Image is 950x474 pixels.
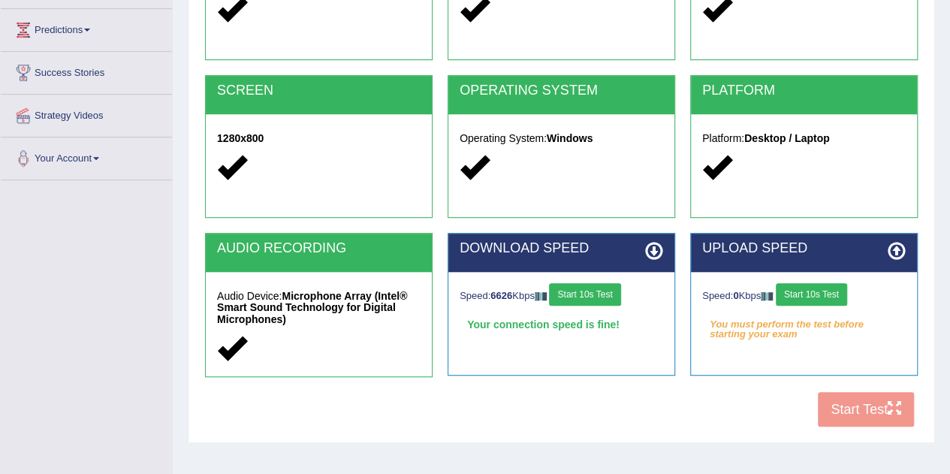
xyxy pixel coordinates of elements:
[1,9,172,47] a: Predictions
[1,137,172,175] a: Your Account
[1,95,172,132] a: Strategy Videos
[460,313,663,336] div: Your connection speed is fine!
[549,283,620,306] button: Start 10s Test
[535,292,547,300] img: ajax-loader-fb-connection.gif
[702,241,906,256] h2: UPLOAD SPEED
[217,291,421,325] h5: Audio Device:
[460,241,663,256] h2: DOWNLOAD SPEED
[761,292,773,300] img: ajax-loader-fb-connection.gif
[702,313,906,336] em: You must perform the test before starting your exam
[460,83,663,98] h2: OPERATING SYSTEM
[702,83,906,98] h2: PLATFORM
[744,132,830,144] strong: Desktop / Laptop
[490,290,512,301] strong: 6626
[460,283,663,309] div: Speed: Kbps
[460,133,663,144] h5: Operating System:
[217,290,407,325] strong: Microphone Array (Intel® Smart Sound Technology for Digital Microphones)
[217,83,421,98] h2: SCREEN
[702,283,906,309] div: Speed: Kbps
[217,132,264,144] strong: 1280x800
[547,132,593,144] strong: Windows
[217,241,421,256] h2: AUDIO RECORDING
[776,283,847,306] button: Start 10s Test
[733,290,738,301] strong: 0
[702,133,906,144] h5: Platform:
[1,52,172,89] a: Success Stories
